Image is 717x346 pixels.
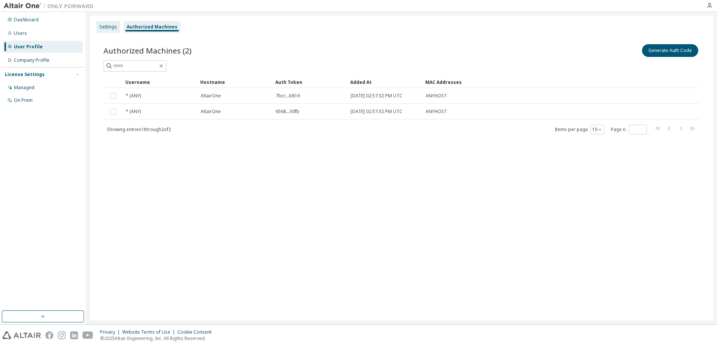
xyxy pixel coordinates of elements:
[107,126,171,133] span: Showing entries 1 through 2 of 2
[126,109,141,115] span: * (ANY)
[426,109,447,115] span: ANYHOST
[425,76,623,88] div: MAC Addresses
[426,93,447,99] span: ANYHOST
[122,329,177,335] div: Website Terms of Use
[14,17,39,23] div: Dashboard
[201,93,221,99] span: AltairOne
[611,125,647,134] span: Page n.
[70,331,78,339] img: linkedin.svg
[5,72,45,78] div: License Settings
[100,329,122,335] div: Privacy
[351,109,402,115] span: [DATE] 02:57:32 PM UTC
[14,30,27,36] div: Users
[82,331,93,339] img: youtube.svg
[45,331,53,339] img: facebook.svg
[99,24,117,30] div: Settings
[126,93,141,99] span: * (ANY)
[350,76,419,88] div: Added At
[2,331,41,339] img: altair_logo.svg
[127,24,177,30] div: Authorized Machines
[14,57,49,63] div: Company Profile
[275,76,344,88] div: Auth Token
[100,335,216,342] p: © 2025 Altair Engineering, Inc. All Rights Reserved.
[14,85,34,91] div: Managed
[125,76,194,88] div: Username
[14,44,43,50] div: User Profile
[177,329,216,335] div: Cookie Consent
[555,125,604,134] span: Items per page
[58,331,66,339] img: instagram.svg
[276,109,299,115] span: 6568...30fb
[351,93,402,99] span: [DATE] 02:57:32 PM UTC
[4,2,97,10] img: Altair One
[276,93,300,99] span: 7bcc...b816
[14,97,33,103] div: On Prem
[642,44,698,57] button: Generate Auth Code
[201,109,221,115] span: AltairOne
[103,45,192,56] span: Authorized Machines (2)
[592,127,602,133] button: 10
[200,76,269,88] div: Hostname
